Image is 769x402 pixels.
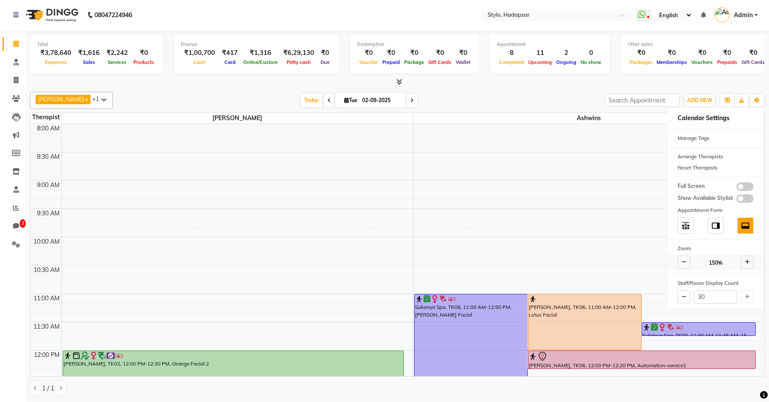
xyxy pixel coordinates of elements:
span: Admin [734,11,753,20]
span: 1 / 1 [42,384,54,393]
div: [PERSON_NAME], TK02, 12:00 PM-12:30 PM, Orange Facial 2 [63,351,404,378]
img: logo [22,3,81,27]
span: Vouchers [689,59,715,65]
span: 3 [20,219,26,228]
div: ₹1,00,700 [181,48,218,58]
span: Gift Cards [739,59,767,65]
span: Online/Custom [241,59,280,65]
div: Zoom [667,243,764,254]
div: Staff/Room Display Count [667,278,764,289]
div: ₹0 [715,48,739,58]
span: Sales [81,59,97,65]
img: Admin [715,7,730,22]
div: Sukanya Spa, TK08, 11:30 AM-11:45 AM, 15 min service [642,323,755,336]
div: 9:30 AM [35,209,61,218]
div: ₹0 [131,48,156,58]
span: Voucher [357,59,380,65]
div: ₹6,29,130 [280,48,318,58]
span: Show Available Stylist [678,194,733,203]
div: ₹3,78,640 [37,48,75,58]
span: Ongoing [554,59,578,65]
div: Total [37,41,156,48]
div: Arrange Therapists [667,151,764,162]
span: +1 [92,95,106,102]
div: ₹0 [654,48,689,58]
div: 11 [526,48,554,58]
div: Reset Therapists [667,162,764,173]
div: 12:00 PM [32,351,61,360]
span: Wallet [454,59,472,65]
span: ADD NEW [687,97,712,103]
span: [PERSON_NAME] [62,113,413,124]
a: 3 [3,219,23,233]
div: Appointment [497,41,603,48]
div: Therapist [30,113,61,122]
div: Redemption [357,41,472,48]
a: x [84,96,88,103]
span: Tue [342,97,360,103]
span: Package [402,59,426,65]
span: Packages [628,59,654,65]
img: table_move_above.svg [681,221,690,230]
span: Services [106,59,129,65]
div: ₹0 [739,48,767,58]
div: Sukanya Spa, TK08, 11:00 AM-12:50 PM, [PERSON_NAME] Facial [415,294,527,397]
span: Prepaids [715,59,739,65]
b: 08047224946 [94,3,132,27]
img: dock_right.svg [711,221,721,230]
div: 0 [578,48,603,58]
span: Expenses [43,59,69,65]
span: Gift Cards [426,59,454,65]
div: 8:00 AM [35,124,61,133]
div: ₹0 [454,48,472,58]
div: ₹2,242 [103,48,131,58]
div: ₹0 [357,48,380,58]
div: ₹1,616 [75,48,103,58]
div: 2 [554,48,578,58]
span: Today [301,94,322,107]
div: ₹0 [628,48,654,58]
div: 11:30 AM [32,322,61,331]
span: Cash [191,59,208,65]
div: 9:00 AM [35,181,61,190]
div: ₹0 [426,48,454,58]
div: ₹417 [218,48,241,58]
span: ashwins [413,113,765,124]
span: Upcoming [526,59,554,65]
div: [PERSON_NAME], TK06, 11:00 AM-12:00 PM, Lotus Facial [528,294,641,350]
span: Card [222,59,238,65]
div: 8 [497,48,526,58]
div: 11:00 AM [32,294,61,303]
div: Other sales [628,41,767,48]
div: ₹0 [689,48,715,58]
input: 2025-09-02 [360,94,403,107]
span: No show [578,59,603,65]
div: ₹0 [380,48,402,58]
button: ADD NEW [685,94,715,106]
input: Search Appointment [605,94,680,107]
span: 150% [709,259,723,267]
span: Due [318,59,332,65]
div: 10:00 AM [32,237,61,246]
div: 10:30 AM [32,266,61,275]
div: 8:30 AM [35,152,61,161]
span: Prepaid [380,59,402,65]
div: ₹1,316 [241,48,280,58]
div: [PERSON_NAME], TK06, 12:00 PM-12:20 PM, Automation-service1 [528,351,755,369]
div: Finance [181,41,333,48]
div: Manage Tags [667,133,764,144]
span: Memberships [654,59,689,65]
img: dock_bottom.svg [741,221,750,230]
span: Completed [497,59,526,65]
span: Full Screen [678,182,705,191]
div: Appointment Form [667,205,764,216]
span: [PERSON_NAME] [38,96,84,103]
span: Products [131,59,156,65]
h6: Calendar Settings [667,111,764,125]
span: Petty cash [285,59,313,65]
div: ₹0 [402,48,426,58]
div: ₹0 [318,48,333,58]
